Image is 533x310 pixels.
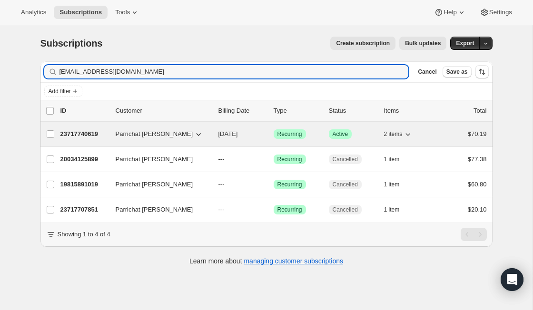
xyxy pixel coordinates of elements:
button: Cancel [414,66,440,77]
div: Items [384,106,432,116]
span: 1 item [384,155,400,163]
div: 20034125899Parrichat [PERSON_NAME]---SuccessRecurringCancelled1 item$77.38 [60,153,487,166]
span: 2 items [384,130,403,138]
span: Parrichat [PERSON_NAME] [116,129,193,139]
p: Billing Date [218,106,266,116]
button: Export [450,37,480,50]
span: 1 item [384,206,400,213]
button: Subscriptions [54,6,108,19]
span: --- [218,206,225,213]
div: 23717740619Parrichat [PERSON_NAME][DATE]SuccessRecurringSuccessActive2 items$70.19 [60,127,487,141]
button: Create subscription [330,37,395,50]
div: 19815891019Parrichat [PERSON_NAME]---SuccessRecurringCancelled1 item$60.80 [60,178,487,191]
span: Add filter [49,87,71,95]
span: Cancel [418,68,436,76]
p: ID [60,106,108,116]
span: [DATE] [218,130,238,137]
button: 1 item [384,203,410,216]
nav: Pagination [461,228,487,241]
a: managing customer subscriptions [244,257,343,265]
span: Analytics [21,9,46,16]
p: Status [329,106,376,116]
button: Settings [474,6,518,19]
button: 2 items [384,127,413,141]
div: Open Intercom Messenger [501,268,523,291]
p: Total [474,106,486,116]
span: Save as [446,68,468,76]
button: Parrichat [PERSON_NAME] [110,152,205,167]
span: Recurring [277,130,302,138]
span: Active [333,130,348,138]
button: Help [428,6,472,19]
button: Parrichat [PERSON_NAME] [110,177,205,192]
span: Export [456,39,474,47]
button: 1 item [384,178,410,191]
span: Recurring [277,181,302,188]
span: Settings [489,9,512,16]
button: Add filter [44,86,82,97]
span: Create subscription [336,39,390,47]
span: Help [444,9,456,16]
div: IDCustomerBilling DateTypeStatusItemsTotal [60,106,487,116]
p: 20034125899 [60,155,108,164]
div: Type [274,106,321,116]
div: 23717707851Parrichat [PERSON_NAME]---SuccessRecurringCancelled1 item$20.10 [60,203,487,216]
span: $70.19 [468,130,487,137]
span: Subscriptions [59,9,102,16]
span: 1 item [384,181,400,188]
span: --- [218,181,225,188]
span: Subscriptions [40,38,103,48]
span: Parrichat [PERSON_NAME] [116,180,193,189]
span: Recurring [277,155,302,163]
button: Bulk updates [399,37,446,50]
span: --- [218,155,225,163]
p: 23717707851 [60,205,108,214]
input: Filter subscribers [59,65,409,78]
p: Learn more about [189,256,343,266]
button: 1 item [384,153,410,166]
span: Parrichat [PERSON_NAME] [116,155,193,164]
span: $60.80 [468,181,487,188]
span: $77.38 [468,155,487,163]
p: Showing 1 to 4 of 4 [58,230,110,239]
button: Parrichat [PERSON_NAME] [110,202,205,217]
span: Parrichat [PERSON_NAME] [116,205,193,214]
p: 23717740619 [60,129,108,139]
button: Sort the results [475,65,489,78]
span: Bulk updates [405,39,441,47]
button: Analytics [15,6,52,19]
button: Tools [109,6,145,19]
span: Cancelled [333,181,358,188]
span: Recurring [277,206,302,213]
span: Cancelled [333,206,358,213]
p: 19815891019 [60,180,108,189]
span: Cancelled [333,155,358,163]
button: Parrichat [PERSON_NAME] [110,126,205,142]
p: Customer [116,106,211,116]
span: $20.10 [468,206,487,213]
span: Tools [115,9,130,16]
button: Save as [443,66,472,77]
